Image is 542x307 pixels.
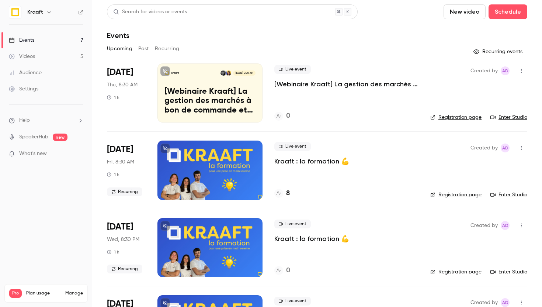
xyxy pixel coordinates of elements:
span: Live event [274,65,311,74]
div: Videos [9,53,35,60]
a: SpeakerHub [19,133,48,141]
span: Ad [502,221,508,230]
a: Registration page [430,191,482,199]
div: 1 h [107,94,119,100]
a: Enter Studio [490,114,527,121]
a: Kraaft : la formation 💪 [274,234,349,243]
h4: 8 [286,189,290,199]
button: Recurring events [470,46,527,58]
div: Oct 1 Wed, 8:30 PM (Europe/Paris) [107,218,146,277]
a: Registration page [430,114,482,121]
button: Schedule [489,4,527,19]
a: Kraaft : la formation 💪 [274,157,349,166]
span: [DATE] [107,66,133,78]
div: Events [9,37,34,44]
h4: 0 [286,266,290,276]
button: Past [138,43,149,55]
span: What's new [19,150,47,158]
span: Ad [502,144,508,152]
a: Registration page [430,268,482,276]
p: [Webinaire Kraaft] La gestion des marchés à bon de commande et des petites interventions [164,87,256,115]
p: Kraaft [171,71,179,75]
a: [Webinaire Kraaft] La gestion des marchés à bon de commande et des petites interventionsKraaftNas... [157,63,263,123]
button: Upcoming [107,43,132,55]
a: [Webinaire Kraaft] La gestion des marchés à bon de commande et des petites interventions [274,80,418,89]
span: Recurring [107,265,142,273]
span: Created by [470,298,498,307]
span: Created by [470,66,498,75]
a: 0 [274,111,290,121]
button: New video [444,4,486,19]
span: Pro [9,289,22,298]
h6: Kraaft [27,8,43,16]
span: Live event [274,142,311,151]
iframe: Noticeable Trigger [74,151,83,157]
div: Sep 19 Fri, 8:30 AM (Europe/Paris) [107,141,146,200]
button: Recurring [155,43,180,55]
span: [DATE] 8:30 AM [233,70,255,76]
a: 0 [274,266,290,276]
li: help-dropdown-opener [9,117,83,124]
div: Sep 18 Thu, 8:30 AM (Europe/Paris) [107,63,146,123]
div: 1 h [107,249,119,255]
span: Alice de Guyenro [501,144,510,152]
span: Alice de Guyenro [501,221,510,230]
img: Alice de Guyenro [220,70,226,76]
span: [DATE] [107,144,133,155]
img: Kraaft [9,6,21,18]
span: Alice de Guyenro [501,66,510,75]
h4: 0 [286,111,290,121]
div: 1 h [107,172,119,177]
div: Audience [9,69,42,76]
img: Nastasia Goudal [226,70,231,76]
span: Created by [470,221,498,230]
span: Ad [502,66,508,75]
div: Settings [9,85,38,93]
span: Ad [502,298,508,307]
span: Alice de Guyenro [501,298,510,307]
span: Wed, 8:30 PM [107,236,139,243]
a: 8 [274,189,290,199]
a: Manage [65,290,83,296]
span: [DATE] [107,221,133,233]
span: Plan usage [26,290,61,296]
span: Fri, 8:30 AM [107,158,134,166]
a: Enter Studio [490,191,527,199]
span: Help [19,117,30,124]
h1: Events [107,31,129,40]
span: Thu, 8:30 AM [107,81,138,89]
span: Recurring [107,187,142,196]
span: Created by [470,144,498,152]
a: Enter Studio [490,268,527,276]
span: new [53,134,67,141]
div: Search for videos or events [113,8,187,16]
span: Live event [274,297,311,306]
span: Live event [274,220,311,228]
